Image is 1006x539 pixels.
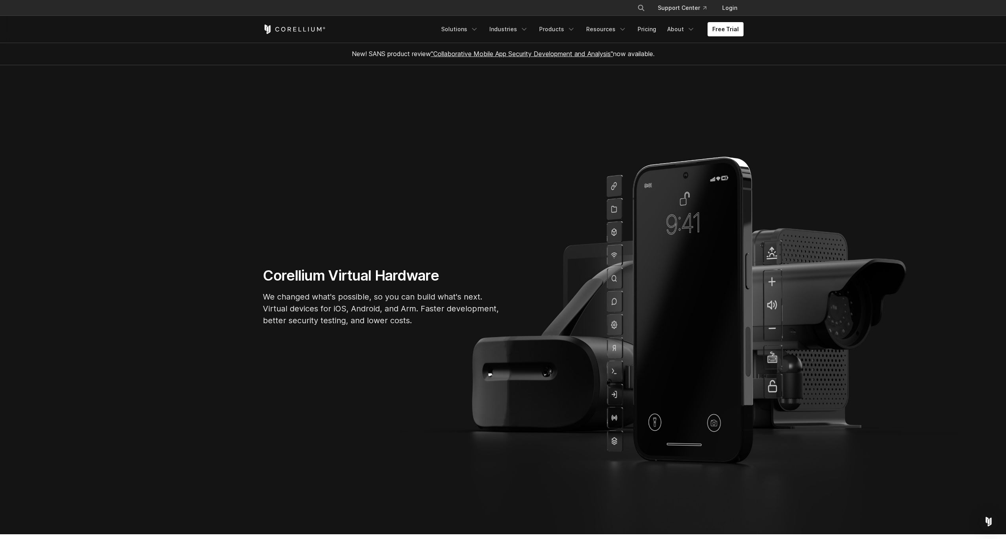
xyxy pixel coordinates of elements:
p: We changed what's possible, so you can build what's next. Virtual devices for iOS, Android, and A... [263,291,500,326]
span: New! SANS product review now available. [352,50,655,58]
button: Search [634,1,648,15]
a: Industries [485,22,533,36]
div: Navigation Menu [628,1,744,15]
h1: Corellium Virtual Hardware [263,267,500,285]
a: Login [716,1,744,15]
a: Pricing [633,22,661,36]
div: Navigation Menu [436,22,744,36]
a: Free Trial [708,22,744,36]
a: "Collaborative Mobile App Security Development and Analysis" [431,50,613,58]
div: Open Intercom Messenger [979,512,998,531]
a: Support Center [651,1,713,15]
a: Products [534,22,580,36]
a: Corellium Home [263,24,326,34]
a: Resources [581,22,631,36]
a: About [662,22,700,36]
a: Solutions [436,22,483,36]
